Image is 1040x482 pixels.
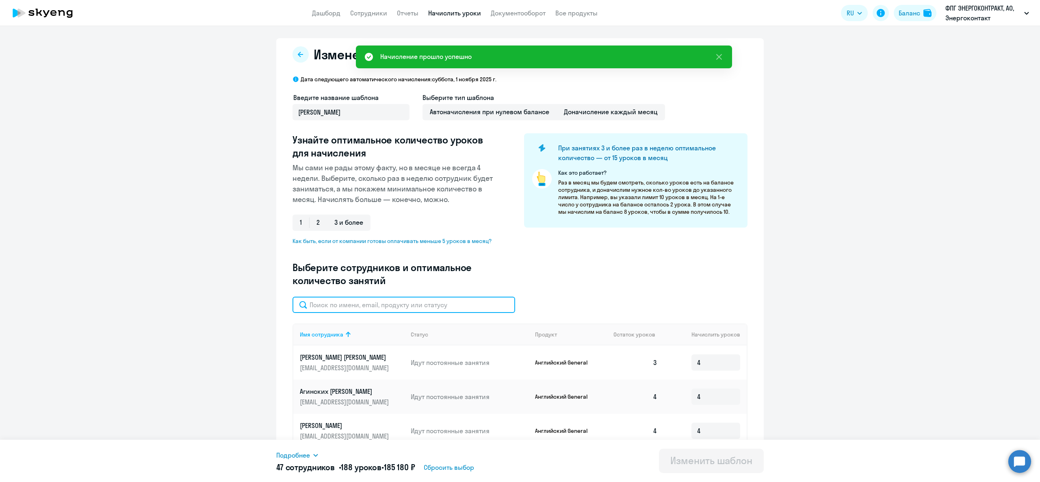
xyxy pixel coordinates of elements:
span: RU [847,8,854,18]
p: [EMAIL_ADDRESS][DOMAIN_NAME] [300,397,391,406]
button: ФПГ ЭНЕРГОКОНТРАКТ, АО, Энергоконтакт [941,3,1033,23]
a: Отчеты [397,9,418,17]
span: Подробнее [276,450,310,460]
a: Сотрудники [350,9,387,17]
a: Дашборд [312,9,340,17]
div: Продукт [535,331,607,338]
span: 2 [309,215,327,231]
a: Начислить уроки [428,9,481,17]
p: Английский General [535,393,596,400]
div: Статус [411,331,529,338]
span: 1 [292,215,309,231]
input: Без названия [292,104,409,120]
img: pointer-circle [532,169,552,189]
button: Балансbalance [894,5,936,21]
span: Доначисление каждый месяц [557,104,665,120]
p: Дата следующего автоматического начисления: суббота, 1 ноября 2025 г. [301,76,496,83]
p: Идут постоянные занятия [411,426,529,435]
span: Введите название шаблона [293,93,379,102]
span: 3 и более [327,215,370,231]
a: [PERSON_NAME][EMAIL_ADDRESS][DOMAIN_NAME] [300,421,404,441]
td: 4 [607,414,664,448]
a: Агинских [PERSON_NAME][EMAIL_ADDRESS][DOMAIN_NAME] [300,387,404,406]
span: 185 180 ₽ [384,462,415,472]
p: Агинских [PERSON_NAME] [300,387,391,396]
div: Изменить шаблон [670,454,752,467]
td: 4 [607,380,664,414]
td: 3 [607,345,664,380]
div: Баланс [899,8,920,18]
p: ФПГ ЭНЕРГОКОНТРАКТ, АО, Энергоконтакт [945,3,1021,23]
p: [PERSON_NAME] [PERSON_NAME] [300,353,391,362]
p: Мы сами не рады этому факту, но в месяце не всегда 4 недели. Выберите, сколько раз в неделю сотру... [292,163,498,205]
p: [PERSON_NAME] [300,421,391,430]
h4: Выберите тип шаблона [422,93,665,102]
input: Поиск по имени, email, продукту или статусу [292,297,515,313]
span: Как быть, если от компании готовы оплачивать меньше 5 уроков в месяц? [292,237,498,245]
p: [EMAIL_ADDRESS][DOMAIN_NAME] [300,432,391,441]
button: RU [841,5,868,21]
h3: Узнайте оптимальное количество уроков для начисления [292,133,498,159]
div: Продукт [535,331,557,338]
div: Имя сотрудника [300,331,404,338]
p: Идут постоянные занятия [411,392,529,401]
a: Все продукты [555,9,598,17]
span: Остаток уроков [613,331,655,338]
button: Изменить шаблон [659,449,764,473]
span: Изменение шаблона [314,46,440,63]
span: Автоначисления при нулевом балансе [422,104,557,120]
p: Как это работает? [558,169,739,176]
div: Начисление прошло успешно [380,52,472,61]
a: Документооборот [491,9,546,17]
h4: При занятиях 3 и более раз в неделю оптимальное количество — от 15 уроков в месяц [558,143,734,163]
h3: Выберите сотрудников и оптимальное количество занятий [292,261,498,287]
span: 188 уроков [341,462,381,472]
p: Английский General [535,359,596,366]
span: Сбросить выбор [424,462,474,472]
a: [PERSON_NAME] [PERSON_NAME][EMAIL_ADDRESS][DOMAIN_NAME] [300,353,404,372]
img: balance [923,9,932,17]
div: Остаток уроков [613,331,664,338]
th: Начислить уроков [664,324,747,345]
h5: 47 сотрудников • • [276,462,415,473]
p: Английский General [535,427,596,434]
div: Статус [411,331,428,338]
div: Имя сотрудника [300,331,343,338]
p: Идут постоянные занятия [411,358,529,367]
p: Раз в месяц мы будем смотреть, сколько уроков есть на балансе сотрудника, и доначислим нужное кол... [558,179,739,215]
p: [EMAIL_ADDRESS][DOMAIN_NAME] [300,363,391,372]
